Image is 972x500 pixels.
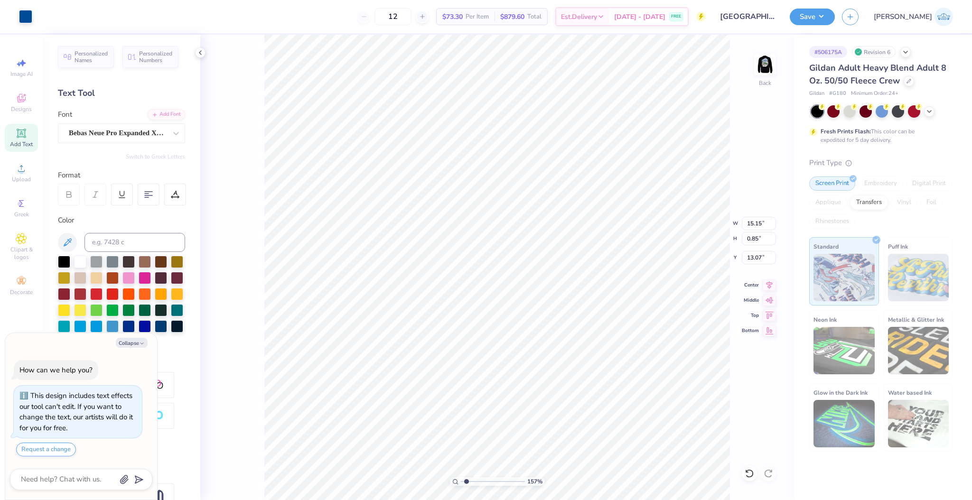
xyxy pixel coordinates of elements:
span: FREE [671,13,681,20]
button: Switch to Greek Letters [126,153,185,160]
span: Standard [813,241,839,251]
div: Transfers [850,195,888,210]
span: $879.60 [500,12,524,22]
div: Color [58,215,185,226]
span: Center [742,282,759,288]
span: Top [742,312,759,319]
span: Glow in the Dark Ink [813,388,868,398]
span: Gildan Adult Heavy Blend Adult 8 Oz. 50/50 Fleece Crew [809,62,946,86]
div: Foil [920,195,943,210]
img: Josephine Amber Orros [935,8,953,26]
span: Decorate [10,288,33,296]
span: Personalized Numbers [139,50,173,64]
span: Metallic & Glitter Ink [888,315,944,324]
img: Standard [813,254,875,301]
img: Water based Ink [888,400,949,447]
span: Upload [12,176,31,183]
div: Screen Print [809,176,855,191]
span: Est. Delivery [561,12,597,22]
span: # G180 [829,90,846,98]
div: Vinyl [891,195,917,210]
span: Total [527,12,542,22]
span: Bottom [742,327,759,334]
div: Text Tool [58,87,185,100]
button: Save [790,9,835,25]
span: Minimum Order: 24 + [851,90,898,98]
button: Collapse [116,338,148,348]
input: Untitled Design [713,7,783,26]
div: Rhinestones [809,214,855,229]
img: Glow in the Dark Ink [813,400,875,447]
span: Neon Ink [813,315,837,324]
span: Clipart & logos [5,246,38,261]
span: Designs [11,105,32,113]
span: [DATE] - [DATE] [614,12,665,22]
div: Embroidery [858,176,903,191]
span: [PERSON_NAME] [874,11,932,22]
div: Revision 6 [852,46,896,58]
span: Greek [14,211,29,218]
label: Font [58,109,72,120]
div: Digital Print [906,176,952,191]
div: Print Type [809,157,953,168]
span: Middle [742,297,759,304]
div: This color can be expedited for 5 day delivery. [821,127,937,144]
button: Request a change [16,443,76,456]
div: Applique [809,195,847,210]
input: – – [374,8,411,25]
div: Add Font [148,109,185,120]
span: Per Item [466,12,489,22]
div: # 506175A [809,46,847,58]
div: Format [58,170,186,181]
span: Image AI [10,70,33,78]
img: Neon Ink [813,327,875,374]
img: Puff Ink [888,254,949,301]
span: Add Text [10,140,33,148]
span: Gildan [809,90,824,98]
div: How can we help you? [19,365,93,375]
a: [PERSON_NAME] [874,8,953,26]
span: Puff Ink [888,241,908,251]
span: Personalized Names [75,50,108,64]
span: 157 % [527,477,542,486]
div: Back [759,79,771,87]
div: This design includes text effects our tool can't edit. If you want to change the text, our artist... [19,391,133,433]
span: $73.30 [442,12,463,22]
strong: Fresh Prints Flash: [821,128,871,135]
span: Water based Ink [888,388,932,398]
img: Back [756,55,775,74]
img: Metallic & Glitter Ink [888,327,949,374]
input: e.g. 7428 c [84,233,185,252]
